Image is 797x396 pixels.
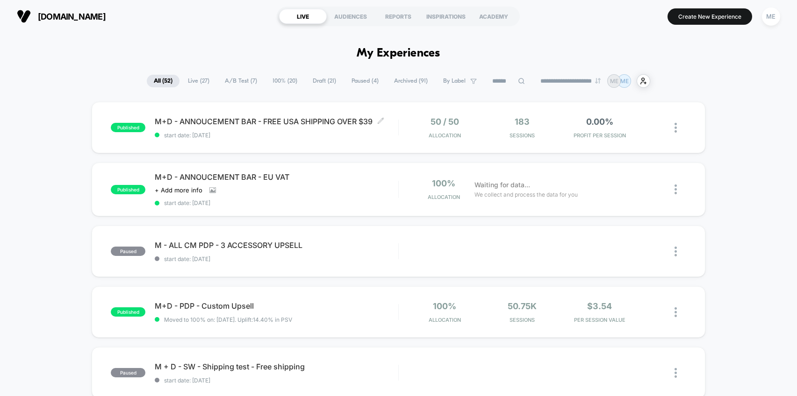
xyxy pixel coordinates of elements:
[17,9,31,23] img: Visually logo
[429,132,461,139] span: Allocation
[429,317,461,323] span: Allocation
[486,317,559,323] span: Sessions
[155,117,398,126] span: M+D - ANNOUCEMENT BAR - FREE USA SHIPPING OVER $39
[587,301,612,311] span: $3.54
[155,377,398,384] span: start date: [DATE]
[327,9,374,24] div: AUDIENCES
[675,184,677,194] img: close
[155,301,398,311] span: M+D - PDP - Custom Upsell
[428,194,460,200] span: Allocation
[443,78,466,85] span: By Label
[432,178,455,188] span: 100%
[111,123,145,132] span: published
[675,368,677,378] img: close
[515,117,530,127] span: 183
[610,78,618,85] p: ME
[675,247,677,256] img: close
[563,132,636,139] span: PROFIT PER SESSION
[374,9,422,24] div: REPORTS
[470,9,517,24] div: ACADEMY
[155,240,398,250] span: M - ALL CM PDP - 3 ACCESSORY UPSELL
[38,12,106,21] span: [DOMAIN_NAME]
[345,75,386,87] span: Paused ( 4 )
[155,362,398,371] span: M + D - SW - Shipping test - Free shipping
[357,47,440,60] h1: My Experiences
[306,75,343,87] span: Draft ( 21 )
[422,9,470,24] div: INSPIRATIONS
[111,368,145,377] span: paused
[759,7,783,26] button: ME
[155,172,398,182] span: M+D - ANNOUCEMENT BAR - EU VAT
[508,301,537,311] span: 50.75k
[155,132,398,139] span: start date: [DATE]
[474,190,578,199] span: We collect and process the data for you
[586,117,613,127] span: 0.00%
[474,180,530,190] span: Waiting for data...
[14,9,108,24] button: [DOMAIN_NAME]
[266,75,304,87] span: 100% ( 20 )
[431,117,459,127] span: 50 / 50
[486,132,559,139] span: Sessions
[675,123,677,133] img: close
[155,199,398,206] span: start date: [DATE]
[155,255,398,262] span: start date: [DATE]
[563,317,636,323] span: PER SESSION VALUE
[668,8,752,25] button: Create New Experience
[111,247,145,256] span: paused
[433,301,456,311] span: 100%
[181,75,216,87] span: Live ( 27 )
[164,316,292,323] span: Moved to 100% on: [DATE] . Uplift: 14.40% in PSV
[762,7,780,26] div: ME
[147,75,180,87] span: All ( 52 )
[279,9,327,24] div: LIVE
[387,75,435,87] span: Archived ( 91 )
[595,78,601,84] img: end
[111,307,145,317] span: published
[218,75,264,87] span: A/B Test ( 7 )
[111,185,145,194] span: published
[155,186,202,194] span: + Add more info
[620,78,629,85] p: ME
[675,307,677,317] img: close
